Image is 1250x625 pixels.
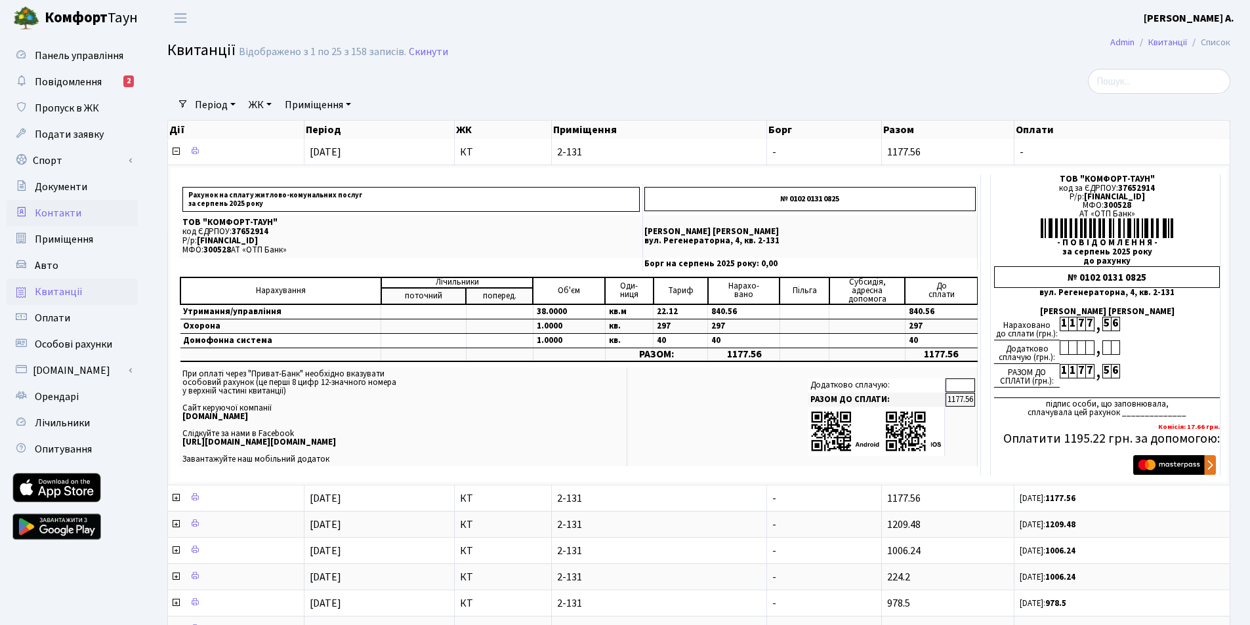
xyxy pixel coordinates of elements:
a: Панель управління [7,43,138,69]
b: 1177.56 [1045,493,1075,504]
th: ЖК [455,121,552,139]
td: Домофонна система [180,333,381,348]
th: Приміщення [552,121,767,139]
td: кв. [605,333,653,348]
span: 2-131 [557,546,761,556]
td: Нарахо- вано [708,277,780,304]
div: вул. Регенераторна, 4, кв. 2-131 [994,289,1220,297]
div: 1 [1068,364,1077,378]
small: [DATE]: [1020,571,1075,583]
div: , [1094,317,1102,332]
span: Квитанції [167,39,236,62]
td: 297 [905,319,977,333]
td: 40 [905,333,977,348]
span: 1177.56 [887,145,921,159]
span: 978.5 [887,596,910,611]
span: КТ [460,598,546,609]
td: 1.0000 [533,319,605,333]
span: Повідомлення [35,75,102,89]
img: apps-qrcodes.png [810,410,942,453]
img: logo.png [13,5,39,31]
div: РАЗОМ ДО СПЛАТИ (грн.): [994,364,1060,388]
div: 1 [1060,317,1068,331]
div: Р/р: [994,193,1220,201]
img: Masterpass [1133,455,1216,475]
td: Утримання/управління [180,304,381,319]
a: Admin [1110,35,1135,49]
td: Нарахування [180,277,381,304]
div: АТ «ОТП Банк» [994,210,1220,218]
a: Оплати [7,305,138,331]
span: [DATE] [310,544,341,558]
span: 300528 [1104,199,1131,211]
a: [DOMAIN_NAME] [7,357,138,384]
span: [DATE] [310,491,341,506]
div: 7 [1077,317,1085,331]
td: 297 [708,319,780,333]
b: 978.5 [1045,597,1066,609]
span: КТ [460,147,546,157]
span: - [772,544,776,558]
a: Повідомлення2 [7,69,138,95]
td: Пільга [780,277,829,304]
div: Нараховано до сплати (грн.): [994,317,1060,340]
span: Авто [35,258,58,273]
span: Опитування [35,442,92,456]
div: 2 [123,75,134,87]
td: Тариф [654,277,708,304]
span: [DATE] [310,570,341,584]
td: Додатково сплачую: [808,378,945,392]
span: Орендарі [35,390,79,404]
div: 7 [1077,364,1085,378]
a: Пропуск в ЖК [7,95,138,121]
div: 6 [1111,364,1119,378]
input: Пошук... [1088,69,1230,94]
div: 1 [1060,364,1068,378]
small: [DATE]: [1020,545,1075,557]
span: Особові рахунки [35,337,112,352]
p: вул. Регенераторна, 4, кв. 2-131 [644,237,976,245]
td: Оди- ниця [605,277,653,304]
div: МФО: [994,201,1220,210]
td: При оплаті через "Приват-Банк" необхідно вказувати особовий рахунок (це перші 8 цифр 12-значного ... [180,367,627,466]
td: 1177.56 [905,348,977,361]
b: [DOMAIN_NAME] [182,411,248,422]
td: 1177.56 [946,393,975,407]
span: [DATE] [310,517,341,532]
td: 297 [654,319,708,333]
a: Подати заявку [7,121,138,148]
span: Лічильники [35,416,90,430]
td: 840.56 [708,304,780,319]
div: за серпень 2025 року [994,248,1220,256]
span: 1177.56 [887,491,921,506]
th: Період [304,121,455,139]
span: - [772,145,776,159]
td: РАЗОМ ДО СПЛАТИ: [808,393,945,407]
span: КТ [460,546,546,556]
span: КТ [460,572,546,582]
span: Таун [45,7,138,30]
div: 7 [1085,317,1094,331]
small: [DATE]: [1020,493,1075,504]
span: Приміщення [35,232,93,247]
td: 40 [654,333,708,348]
button: Переключити навігацію [164,7,197,29]
td: Об'єм [533,277,605,304]
span: [FINANCIAL_ID] [197,235,258,247]
td: кв. [605,319,653,333]
div: Додатково сплачую (грн.): [994,340,1060,364]
span: 2-131 [557,598,761,609]
th: Оплати [1014,121,1230,139]
div: до рахунку [994,257,1220,266]
span: 300528 [203,244,231,256]
div: 6 [1111,317,1119,331]
span: 2-131 [557,572,761,582]
div: Відображено з 1 по 25 з 158 записів. [239,46,406,58]
div: код за ЄДРПОУ: [994,184,1220,193]
a: Квитанції [7,279,138,305]
h5: Оплатити 1195.22 грн. за допомогою: [994,431,1220,447]
a: Орендарі [7,384,138,410]
p: [PERSON_NAME] [PERSON_NAME] [644,228,976,236]
a: [PERSON_NAME] А. [1144,10,1234,26]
